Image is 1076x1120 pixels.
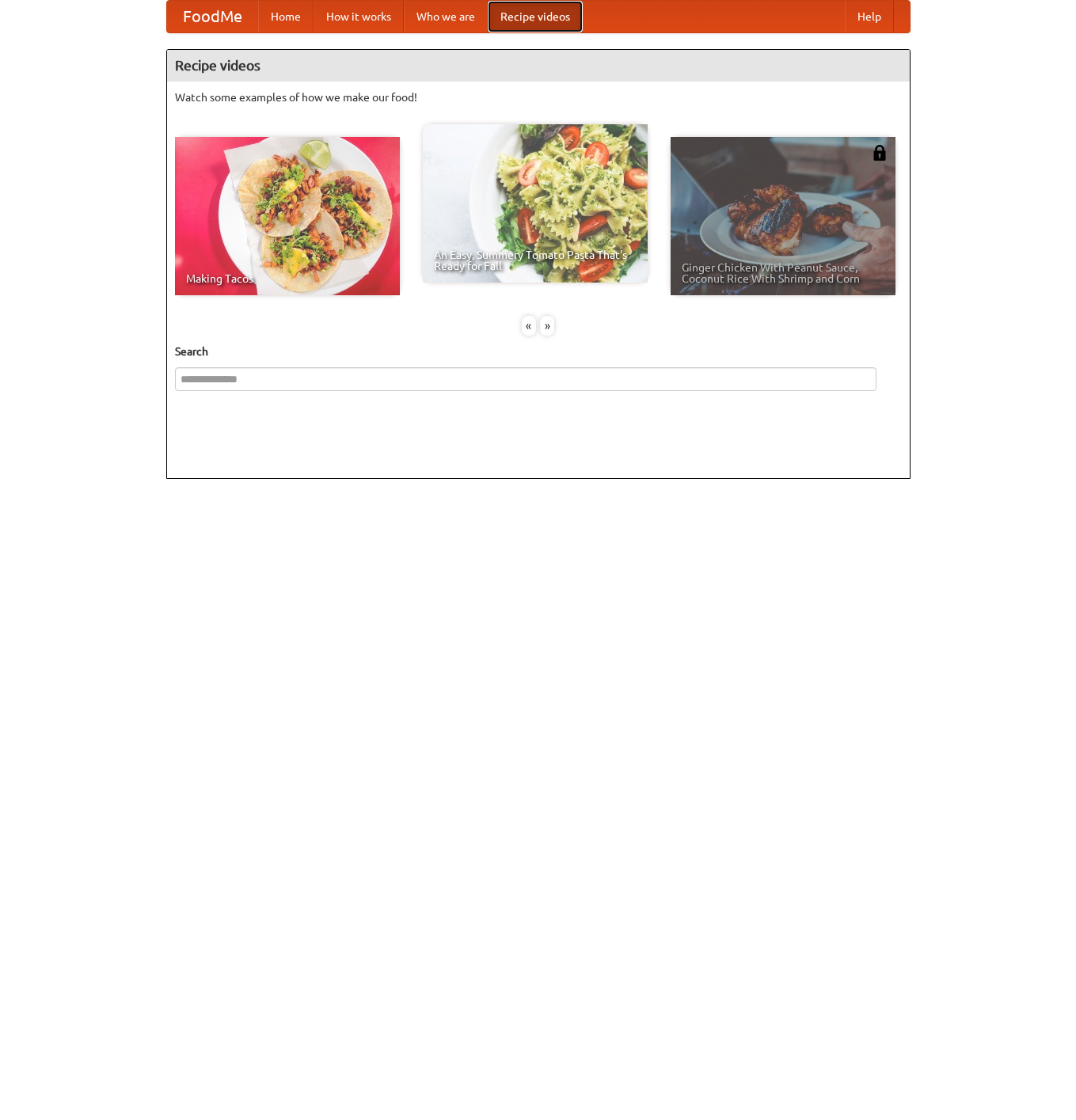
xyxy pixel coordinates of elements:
a: Making Tacos [175,137,400,295]
a: Recipe videos [488,1,583,32]
h4: Recipe videos [167,50,910,82]
a: How it works [314,1,404,32]
span: Making Tacos [186,273,389,284]
a: Help [845,1,894,32]
a: Who we are [404,1,488,32]
a: FoodMe [167,1,258,32]
div: « [522,316,536,336]
img: 483408.png [872,145,888,161]
div: » [540,316,554,336]
a: Home [258,1,314,32]
span: An Easy, Summery Tomato Pasta That's Ready for Fall [434,249,637,271]
p: Watch some examples of how we make our food! [175,89,902,105]
h5: Search [175,344,902,359]
a: An Easy, Summery Tomato Pasta That's Ready for Fall [423,124,648,283]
